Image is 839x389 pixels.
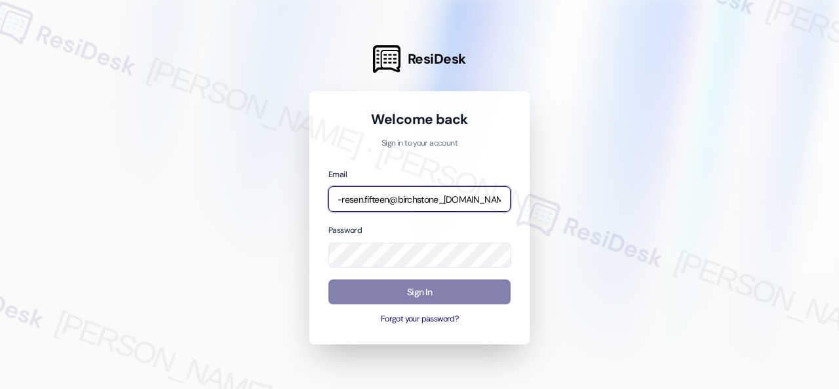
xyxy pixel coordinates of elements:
[328,169,347,180] label: Email
[373,45,400,73] img: ResiDesk Logo
[328,186,511,212] input: name@example.com
[408,50,466,68] span: ResiDesk
[328,279,511,305] button: Sign In
[328,225,362,235] label: Password
[328,110,511,129] h1: Welcome back
[328,138,511,150] p: Sign in to your account
[328,314,511,325] button: Forgot your password?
